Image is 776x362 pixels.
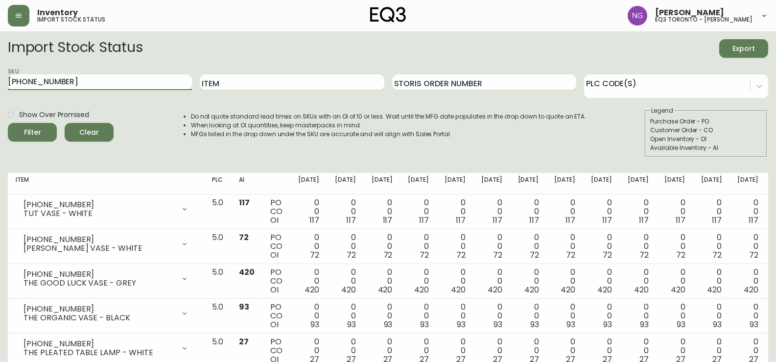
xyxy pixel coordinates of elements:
th: [DATE] [693,173,730,194]
span: 420 [671,284,685,295]
div: 0 0 [481,198,502,225]
span: Export [727,43,760,55]
td: 5.0 [204,194,231,229]
th: AI [231,173,262,194]
th: [DATE] [327,173,364,194]
div: 0 0 [408,198,429,225]
div: 0 0 [591,303,612,329]
div: 0 0 [664,303,685,329]
span: 93 [310,319,319,330]
li: Do not quote standard lead times on SKUs with an OI of 10 or less. Wait until the MFG date popula... [191,112,587,121]
span: 93 [750,319,758,330]
div: PO CO [270,268,282,294]
span: 72 [530,249,539,261]
button: Clear [65,123,114,142]
div: THE GOOD LUCK VASE - GREY [24,279,175,288]
div: 0 0 [408,233,429,260]
span: 93 [347,319,356,330]
th: [DATE] [510,173,547,194]
div: 0 0 [701,303,722,329]
span: 117 [712,215,722,226]
span: 420 [707,284,722,295]
span: 117 [419,215,429,226]
div: 0 0 [554,198,575,225]
span: OI [270,284,279,295]
div: 0 0 [628,303,649,329]
div: 0 0 [481,268,502,294]
div: 0 0 [445,198,466,225]
div: 0 0 [701,198,722,225]
span: 93 [640,319,649,330]
span: 72 [639,249,649,261]
th: [DATE] [620,173,657,194]
div: PO CO [270,303,282,329]
div: 0 0 [554,233,575,260]
th: Item [8,173,204,194]
div: [PHONE_NUMBER] [24,339,175,348]
td: 5.0 [204,229,231,264]
h2: Import Stock Status [8,39,142,58]
span: 72 [566,249,575,261]
span: 72 [603,249,612,261]
div: 0 0 [298,268,319,294]
div: 0 0 [372,233,393,260]
div: 0 0 [372,268,393,294]
div: 0 0 [664,198,685,225]
span: 420 [451,284,466,295]
div: THE ORGANIC VASE - BLACK [24,314,175,322]
span: 93 [603,319,612,330]
div: 0 0 [554,303,575,329]
th: [DATE] [546,173,583,194]
th: [DATE] [290,173,327,194]
div: 0 0 [518,198,539,225]
div: [PERSON_NAME] VASE - WHITE [24,244,175,253]
button: Filter [8,123,57,142]
button: Export [719,39,768,58]
div: 0 0 [737,198,758,225]
th: [DATE] [400,173,437,194]
span: OI [270,319,279,330]
span: 420 [305,284,319,295]
div: Customer Order - CO [650,126,762,135]
span: 72 [420,249,429,261]
span: 117 [676,215,685,226]
div: TUT VASE - WHITE [24,209,175,218]
div: 0 0 [372,303,393,329]
div: [PHONE_NUMBER] [24,235,175,244]
span: 117 [493,215,502,226]
span: 93 [713,319,722,330]
span: [PERSON_NAME] [655,9,724,17]
span: 117 [456,215,466,226]
span: 93 [566,319,575,330]
li: When looking at OI quantities, keep masterpacks in mind. [191,121,587,130]
div: [PHONE_NUMBER] [24,270,175,279]
span: 72 [456,249,466,261]
span: 420 [378,284,393,295]
span: 117 [346,215,356,226]
span: 420 [524,284,539,295]
span: 117 [749,215,758,226]
div: Open Inventory - OI [650,135,762,144]
span: 420 [341,284,356,295]
span: 420 [414,284,429,295]
span: Clear [72,126,106,139]
span: 420 [488,284,502,295]
div: 0 0 [445,268,466,294]
div: 0 0 [298,233,319,260]
div: 0 0 [445,233,466,260]
legend: Legend [650,106,674,115]
div: THE PLEATED TABLE LAMP - WHITE [24,348,175,357]
span: 72 [239,232,249,243]
th: [DATE] [729,173,766,194]
span: 93 [384,319,393,330]
span: 93 [530,319,539,330]
th: PLC [204,173,231,194]
span: 420 [744,284,758,295]
span: 117 [565,215,575,226]
div: 0 0 [701,233,722,260]
div: Purchase Order - PO [650,117,762,126]
div: [PHONE_NUMBER]THE PLEATED TABLE LAMP - WHITE [16,338,196,359]
span: 117 [383,215,393,226]
span: 117 [602,215,612,226]
div: 0 0 [737,268,758,294]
